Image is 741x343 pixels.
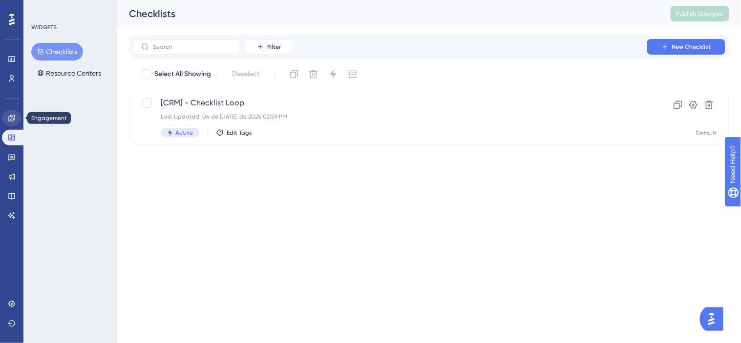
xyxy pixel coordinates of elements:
button: Filter [244,39,293,55]
button: Deselect [223,65,268,83]
div: Default [696,129,717,137]
span: Select All Showing [154,68,211,80]
span: New Checklist [672,43,711,51]
button: Checklists [31,43,83,61]
div: Checklists [129,7,646,20]
div: Last Updated: 04 de [DATE]. de 2025 02:59 PM [161,113,619,121]
button: Resource Centers [31,64,107,82]
span: Publish Changes [677,10,723,18]
span: Filter [267,43,281,51]
button: Edit Tags [216,129,252,137]
span: [CRM] - Checklist Loop [161,97,619,109]
span: Active [175,129,193,137]
div: WIDGETS [31,23,57,31]
span: Need Help? [23,2,61,14]
button: Publish Changes [671,6,729,21]
span: Edit Tags [227,129,252,137]
iframe: UserGuiding AI Assistant Launcher [700,304,729,334]
button: New Checklist [647,39,725,55]
input: Search [153,43,232,50]
span: Deselect [232,68,259,80]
